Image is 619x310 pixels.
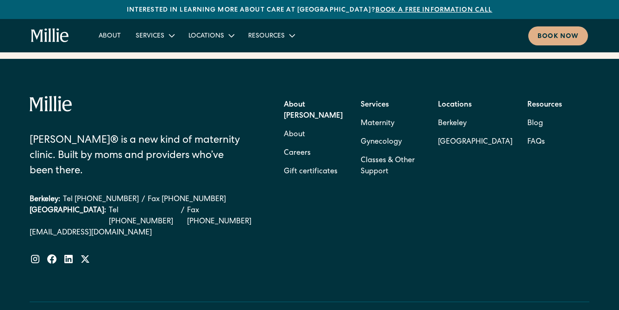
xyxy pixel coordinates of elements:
div: [PERSON_NAME]® is a new kind of maternity clinic. Built by moms and providers who’ve been there. [30,133,248,179]
div: Resources [241,28,301,43]
div: / [142,194,145,205]
a: Tel [PHONE_NUMBER] [63,194,139,205]
a: Blog [527,114,543,133]
a: home [31,28,69,43]
strong: About [PERSON_NAME] [284,101,343,120]
div: Locations [181,28,241,43]
div: Locations [188,32,224,41]
a: Gift certificates [284,163,338,181]
a: FAQs [527,133,545,152]
strong: Locations [438,101,472,109]
div: Services [136,32,164,41]
a: Book a free information call [375,7,492,13]
a: Fax [PHONE_NUMBER] [148,194,226,205]
div: Services [128,28,181,43]
a: Careers [284,144,311,163]
a: Berkeley [438,114,513,133]
a: Gynecology [361,133,402,152]
a: About [91,28,128,43]
strong: Resources [527,101,562,109]
strong: Services [361,101,389,109]
div: Berkeley: [30,194,60,205]
div: / [181,205,184,228]
div: Book now [538,32,579,42]
div: Resources [248,32,285,41]
a: Maternity [361,114,394,133]
a: Book now [528,26,588,45]
a: [GEOGRAPHIC_DATA] [438,133,513,152]
a: Classes & Other Support [361,152,423,181]
div: [GEOGRAPHIC_DATA]: [30,205,106,228]
a: Tel [PHONE_NUMBER] [109,205,178,228]
a: About [284,126,305,144]
a: [EMAIL_ADDRESS][DOMAIN_NAME] [30,228,259,239]
a: Fax [PHONE_NUMBER] [187,205,259,228]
